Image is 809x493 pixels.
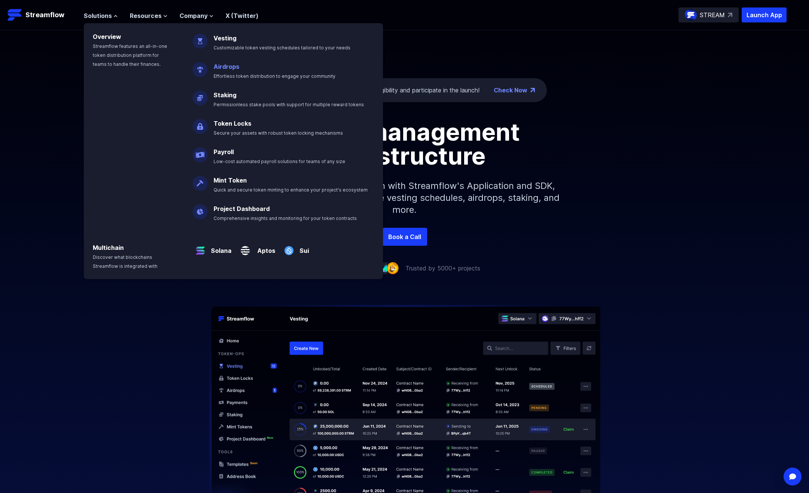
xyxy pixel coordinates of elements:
[93,244,124,251] a: Multichain
[93,33,121,40] a: Overview
[494,86,527,95] a: Check Now
[193,56,208,77] img: Airdrops
[84,11,118,20] button: Solutions
[244,168,566,228] p: Simplify your token distribution with Streamflow's Application and SDK, offering access to custom...
[289,86,479,95] div: Check eligibility and participate in the launch!
[214,215,357,221] span: Comprehensive insights and monitoring for your token contracts
[214,45,350,50] span: Customizable token vesting schedules tailored to your needs
[208,240,232,255] a: Solana
[193,198,208,219] img: Project Dashboard
[7,7,22,22] img: Streamflow Logo
[281,237,297,258] img: Sui
[93,43,167,67] span: Streamflow features an all-in-one token distribution platform for teams to handle their finances.
[297,240,309,255] a: Sui
[214,120,251,127] a: Token Locks
[214,159,345,164] span: Low-cost automated payroll solutions for teams of any size
[387,262,399,274] img: company-9
[784,468,802,486] div: Open Intercom Messenger
[382,228,427,246] a: Book a Call
[193,170,208,191] img: Mint Token
[214,187,368,193] span: Quick and secure token minting to enhance your project's ecosystem
[742,7,787,22] button: Launch App
[238,237,253,258] img: Aptos
[214,102,364,107] span: Permissionless stake pools with support for multiple reward tokens
[728,13,732,17] img: top-right-arrow.svg
[7,7,76,22] a: Streamflow
[214,205,270,212] a: Project Dashboard
[685,9,697,21] img: streamflow-logo-circle.png
[214,148,234,156] a: Payroll
[214,34,236,42] a: Vesting
[214,91,236,99] a: Staking
[700,10,725,19] p: STREAM
[93,254,157,269] span: Discover what blockchains Streamflow is integrated with
[214,130,343,136] span: Secure your assets with robust token locking mechanisms
[25,10,64,20] p: Streamflow
[214,73,335,79] span: Effortless token distribution to engage your community
[530,88,535,92] img: top-right-arrow.png
[214,63,239,70] a: Airdrops
[236,120,573,168] h1: Token management infrastructure
[678,7,739,22] a: STREAM
[226,12,258,19] a: X (Twitter)
[193,28,208,49] img: Vesting
[193,113,208,134] img: Token Locks
[180,11,208,20] span: Company
[193,237,208,258] img: Solana
[193,141,208,162] img: Payroll
[193,85,208,105] img: Staking
[84,11,112,20] span: Solutions
[130,11,162,20] span: Resources
[253,240,275,255] a: Aptos
[405,264,480,273] p: Trusted by 5000+ projects
[214,177,247,184] a: Mint Token
[379,262,391,274] img: company-8
[130,11,168,20] button: Resources
[180,11,214,20] button: Company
